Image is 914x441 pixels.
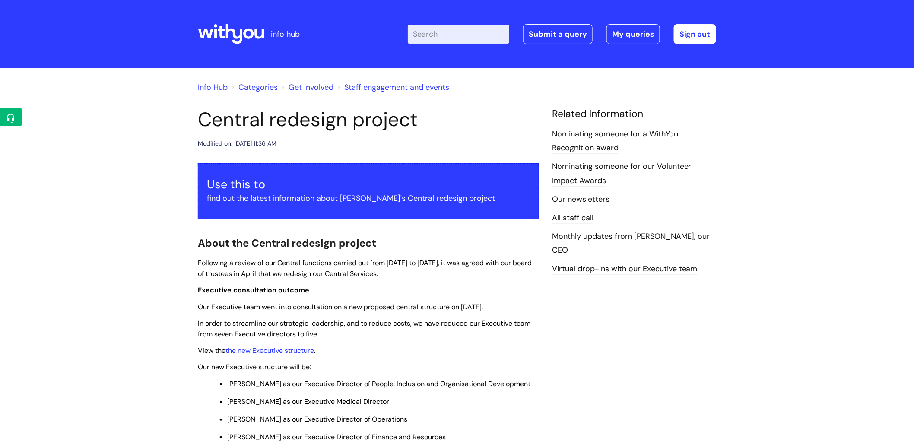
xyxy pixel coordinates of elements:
[230,80,278,94] li: Solution home
[552,231,710,256] a: Monthly updates from [PERSON_NAME], our CEO
[289,82,333,92] a: Get involved
[198,302,483,311] span: Our Executive team went into consultation on a new proposed central structure on [DATE].
[408,24,716,44] div: | -
[198,258,532,278] span: Following a review of our Central functions carried out from [DATE] to [DATE], it was agreed with...
[207,191,530,205] p: find out the latest information about [PERSON_NAME]'s Central redesign project
[552,129,678,154] a: Nominating someone for a WithYou Recognition award
[280,80,333,94] li: Get involved
[227,397,389,406] span: [PERSON_NAME] as our Executive Medical Director
[552,108,716,120] h4: Related Information
[552,213,593,224] a: All staff call
[198,346,315,355] span: View the .
[207,178,530,191] h3: Use this to
[674,24,716,44] a: Sign out
[523,24,593,44] a: Submit a query
[552,161,692,186] a: Nominating someone for our Volunteer Impact Awards
[227,379,530,388] span: [PERSON_NAME] as our Executive Director of People, Inclusion and Organisational Development
[198,82,228,92] a: Info Hub
[227,415,407,424] span: [PERSON_NAME] as our Executive Director of Operations
[198,362,311,371] span: Our new Executive structure will be:
[408,25,509,44] input: Search
[198,138,276,149] div: Modified on: [DATE] 11:36 AM
[344,82,449,92] a: Staff engagement and events
[552,194,609,205] a: Our newsletters
[198,108,539,131] h1: Central redesign project
[271,27,300,41] p: info hub
[336,80,449,94] li: Staff engagement and events
[238,82,278,92] a: Categories
[225,346,314,355] a: the new Executive structure
[552,263,698,275] a: Virtual drop-ins with our Executive team
[198,319,530,339] span: In order to streamline our strategic leadership, and to reduce costs, we have reduced our Executi...
[198,236,376,250] span: About the Central redesign project
[198,286,309,295] span: Executive consultation outcome
[606,24,660,44] a: My queries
